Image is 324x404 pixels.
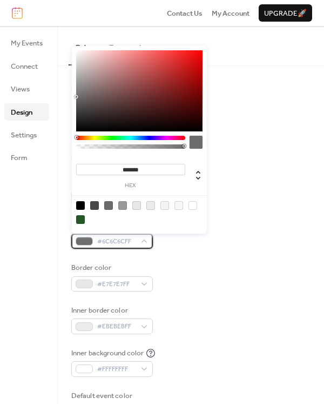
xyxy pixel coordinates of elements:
[103,26,153,64] button: Typography
[97,279,136,290] span: #E7E7E7FF
[160,201,169,210] div: rgb(243, 243, 243)
[76,215,85,224] div: rgb(37, 87, 39)
[4,57,49,75] a: Connect
[71,348,144,359] div: Inner background color
[76,201,85,210] div: rgb(0, 0, 0)
[264,8,307,19] span: Upgrade 🚀
[4,80,49,97] a: Views
[132,201,141,210] div: rgb(231, 231, 231)
[97,321,136,332] span: #EBEBEBFF
[174,201,183,210] div: rgb(248, 248, 248)
[118,201,127,210] div: rgb(153, 153, 153)
[4,149,49,166] a: Form
[4,34,49,51] a: My Events
[71,262,151,273] div: Border color
[97,236,136,247] span: #6C6C6CFF
[97,364,136,375] span: #FFFFFFFF
[104,201,113,210] div: rgb(108, 108, 108)
[4,103,49,121] a: Design
[69,26,103,65] button: Colors
[71,305,151,316] div: Inner border color
[11,38,43,49] span: My Events
[167,8,202,19] span: Contact Us
[71,390,151,401] div: Default event color
[11,107,32,118] span: Design
[76,183,185,189] label: hex
[4,126,49,143] a: Settings
[167,8,202,18] a: Contact Us
[11,61,38,72] span: Connect
[11,130,37,141] span: Settings
[11,84,30,95] span: Views
[259,4,312,22] button: Upgrade🚀
[12,7,23,19] img: logo
[212,8,249,19] span: My Account
[146,201,155,210] div: rgb(235, 235, 235)
[90,201,99,210] div: rgb(74, 74, 74)
[188,201,197,210] div: rgb(255, 255, 255)
[212,8,249,18] a: My Account
[11,153,28,163] span: Form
